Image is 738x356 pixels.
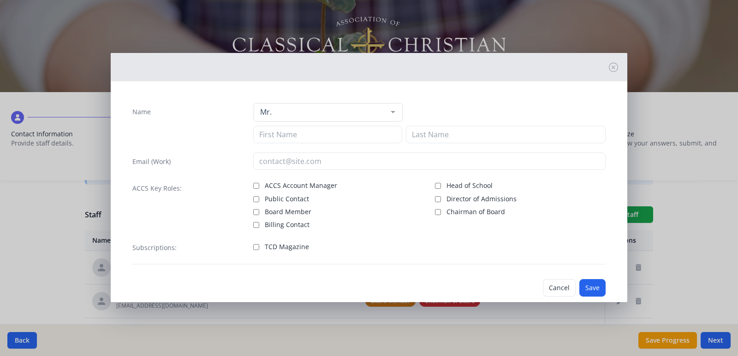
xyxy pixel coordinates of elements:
input: Chairman of Board [435,209,441,215]
span: Mr. [258,107,384,117]
span: ACCS Account Manager [265,181,337,190]
span: Chairman of Board [446,207,505,216]
span: Public Contact [265,194,309,204]
label: Email (Work) [132,157,171,166]
span: Director of Admissions [446,194,517,204]
input: ACCS Account Manager [253,183,259,189]
input: Public Contact [253,196,259,202]
button: Cancel [543,279,576,297]
input: Head of School [435,183,441,189]
label: ACCS Key Roles: [132,184,182,193]
span: TCD Magazine [265,242,309,251]
input: TCD Magazine [253,244,259,250]
label: Subscriptions: [132,243,177,252]
span: Board Member [265,207,311,216]
button: Save [579,279,606,297]
span: Billing Contact [265,220,309,229]
label: Name [132,107,151,117]
input: First Name [253,126,402,143]
input: contact@site.com [253,152,606,170]
input: Board Member [253,209,259,215]
input: Last Name [406,126,606,143]
input: Billing Contact [253,222,259,228]
input: Director of Admissions [435,196,441,202]
span: Head of School [446,181,493,190]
